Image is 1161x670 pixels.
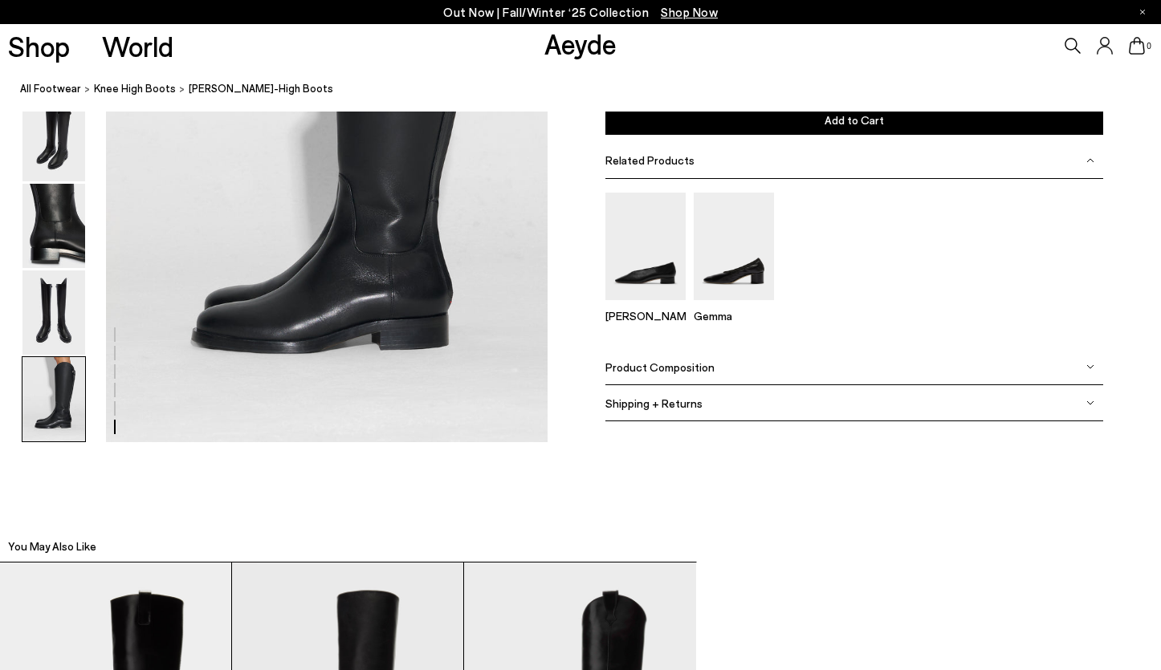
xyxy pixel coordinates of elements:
span: [PERSON_NAME]-High Boots [189,80,333,97]
img: Hector Knee-High Boots - Image 4 [22,184,85,268]
img: svg%3E [1086,363,1094,372]
a: Aeyde [544,26,617,60]
img: Delia Low-Heeled Ballet Pumps [605,193,686,299]
span: 0 [1145,42,1153,51]
img: Hector Knee-High Boots - Image 5 [22,270,85,355]
a: All Footwear [20,80,81,97]
img: Hector Knee-High Boots - Image 6 [22,357,85,441]
a: Delia Low-Heeled Ballet Pumps [PERSON_NAME] [605,289,686,323]
p: [PERSON_NAME] [605,309,686,323]
a: Gemma Block Heel Pumps Gemma [694,289,774,323]
nav: breadcrumb [20,67,1161,112]
button: Add to Cart [605,105,1102,135]
img: svg%3E [1086,156,1094,164]
span: Add to Cart [825,113,884,127]
img: Hector Knee-High Boots - Image 3 [22,97,85,181]
a: Shop [8,32,70,60]
span: knee high boots [94,82,176,95]
h2: You May Also Like [8,538,96,554]
a: knee high boots [94,80,176,97]
img: svg%3E [1086,400,1094,408]
span: Navigate to /collections/new-in [661,5,718,19]
span: Shipping + Returns [605,396,703,410]
a: 0 [1129,37,1145,55]
img: Gemma Block Heel Pumps [694,193,774,299]
a: World [102,32,173,60]
p: Out Now | Fall/Winter ‘25 Collection [443,2,718,22]
p: Gemma [694,309,774,323]
span: Related Products [605,153,695,167]
span: Product Composition [605,360,715,374]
